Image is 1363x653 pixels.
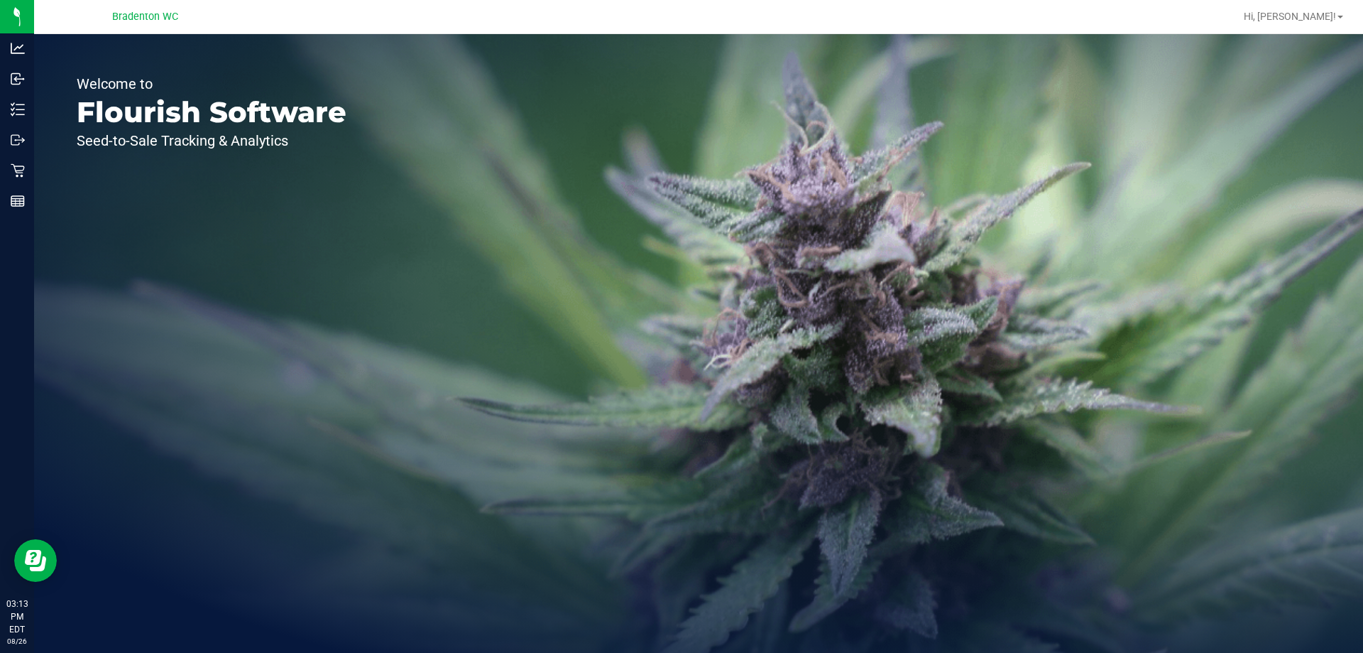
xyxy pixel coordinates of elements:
inline-svg: Inbound [11,72,25,86]
span: Bradenton WC [112,11,178,23]
inline-svg: Retail [11,163,25,178]
span: Hi, [PERSON_NAME]! [1244,11,1336,22]
inline-svg: Reports [11,194,25,208]
p: Welcome to [77,77,346,91]
iframe: Resource center [14,539,57,582]
inline-svg: Inventory [11,102,25,117]
p: Flourish Software [77,98,346,126]
p: 03:13 PM EDT [6,598,28,636]
inline-svg: Analytics [11,41,25,55]
inline-svg: Outbound [11,133,25,147]
p: 08/26 [6,636,28,647]
p: Seed-to-Sale Tracking & Analytics [77,134,346,148]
